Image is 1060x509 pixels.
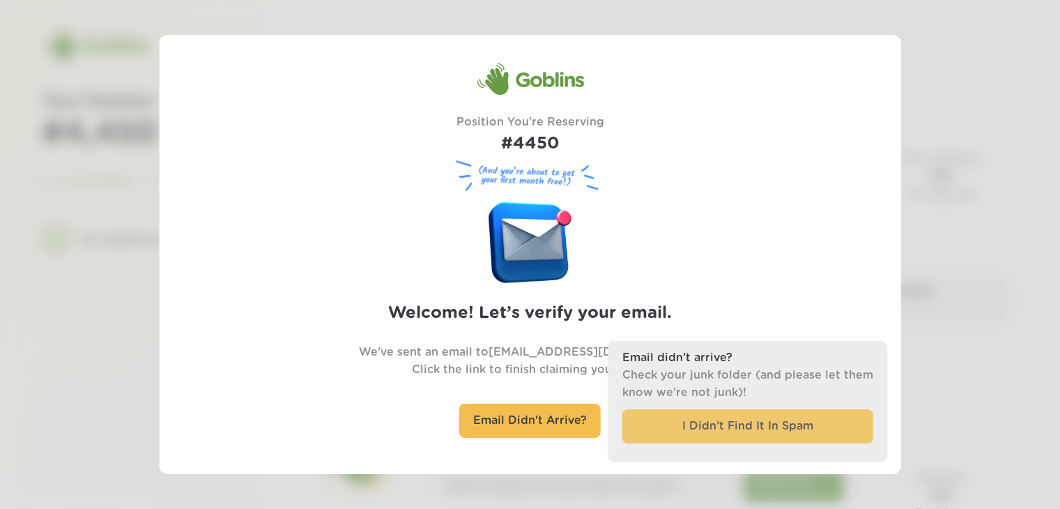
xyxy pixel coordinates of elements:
figure: (And you’re about to get your first month free!) [450,157,610,195]
h3: Email didn’t arrive? [622,349,873,367]
h1: #4450 [456,131,604,157]
h2: Welcome! Let’s verify your email. [388,301,672,326]
p: Check your junk folder (and please let them know we’re not junk)! [622,367,873,402]
div: Position You're Reserving [456,114,604,157]
div: Goblins [477,63,584,96]
div: I Didn’t Find It In Spam [622,409,873,443]
p: We've sent an email to [EMAIL_ADDRESS][DOMAIN_NAME] . Click the link to finish claiming your spot. [359,344,702,379]
div: Email Didn't Arrive? [459,404,601,438]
